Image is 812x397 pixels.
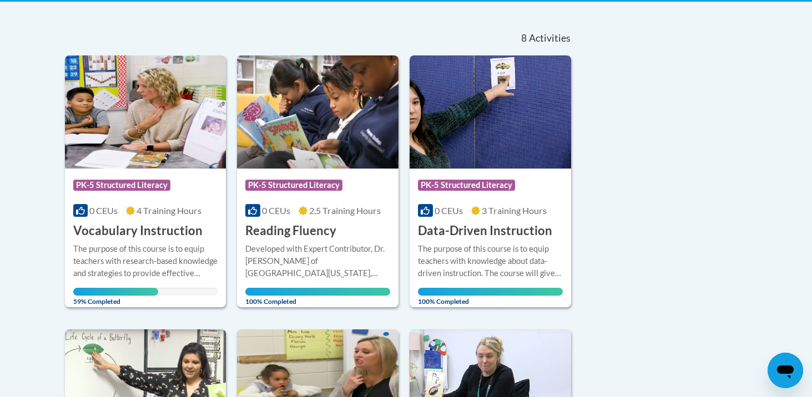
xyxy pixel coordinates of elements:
span: Activities [529,32,571,44]
span: PK-5 Structured Literacy [73,180,170,191]
img: Course Logo [410,55,571,169]
div: Your progress [73,288,159,296]
span: PK-5 Structured Literacy [418,180,515,191]
div: Your progress [245,288,390,296]
h3: Reading Fluency [245,222,336,240]
span: 100% Completed [418,288,563,306]
span: 2.5 Training Hours [309,205,381,216]
a: Course LogoPK-5 Structured Literacy0 CEUs3 Training Hours Data-Driven InstructionThe purpose of t... [410,55,571,307]
span: 3 Training Hours [482,205,547,216]
h3: Vocabulary Instruction [73,222,203,240]
img: Course Logo [237,55,399,169]
a: Course LogoPK-5 Structured Literacy0 CEUs4 Training Hours Vocabulary InstructionThe purpose of th... [65,55,226,307]
span: 4 Training Hours [137,205,201,216]
span: 8 [521,32,527,44]
span: PK-5 Structured Literacy [245,180,342,191]
span: 0 CEUs [262,205,290,216]
h3: Data-Driven Instruction [418,222,552,240]
div: Your progress [418,288,563,296]
div: The purpose of this course is to equip teachers with research-based knowledge and strategies to p... [73,243,218,279]
iframe: Button to launch messaging window [768,353,803,388]
img: Course Logo [65,55,226,169]
div: The purpose of this course is to equip teachers with knowledge about data-driven instruction. The... [418,243,563,279]
span: 100% Completed [245,288,390,306]
div: Developed with Expert Contributor, Dr. [PERSON_NAME] of [GEOGRAPHIC_DATA][US_STATE], [GEOGRAPHIC_... [245,243,390,279]
span: 59% Completed [73,288,159,306]
a: Course LogoPK-5 Structured Literacy0 CEUs2.5 Training Hours Reading FluencyDeveloped with Expert ... [237,55,399,307]
span: 0 CEUs [89,205,118,216]
span: 0 CEUs [435,205,463,216]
